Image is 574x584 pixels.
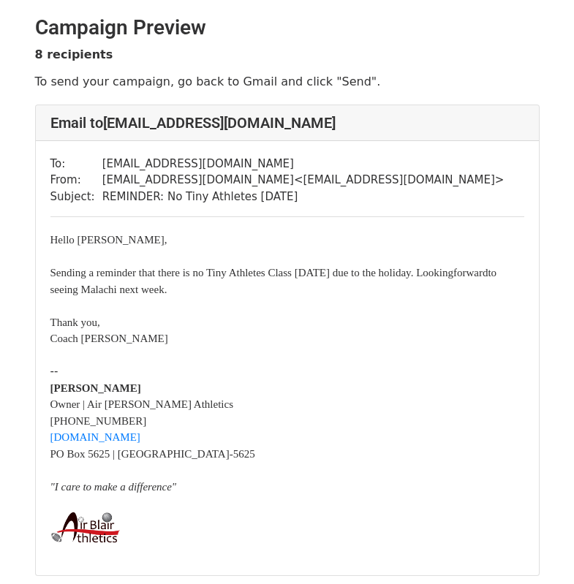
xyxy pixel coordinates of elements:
span: forward [453,267,488,278]
font: Hello [PERSON_NAME], [50,234,167,246]
td: To: [50,156,102,172]
font: Thank you, Coach [PERSON_NAME] [50,316,168,345]
td: [EMAIL_ADDRESS][DOMAIN_NAME] < [EMAIL_ADDRESS][DOMAIN_NAME] > [102,172,505,189]
p: To send your campaign, go back to Gmail and click "Send". [35,74,540,89]
a: [DOMAIN_NAME] [50,431,140,443]
span: -- [50,365,58,378]
td: Subject: [50,189,102,205]
td: [EMAIL_ADDRESS][DOMAIN_NAME] [102,156,505,172]
font: Sending a reminder that there is no Tiny Athletes Class [DATE] due to the holiday. Looking to see... [50,267,497,295]
font: Owner | Air [PERSON_NAME] Athletics [PHONE_NUMBER] [50,382,234,444]
font: "I care to make a difference" [50,481,177,493]
strong: 8 recipients [35,48,113,61]
td: From: [50,172,102,189]
font: PO Box 5625 | [GEOGRAPHIC_DATA]-5625 [50,448,255,460]
h2: Campaign Preview [35,15,540,40]
h4: Email to [EMAIL_ADDRESS][DOMAIN_NAME] [50,114,524,132]
td: REMINDER: No Tiny Athletes [DATE] [102,189,505,205]
b: [PERSON_NAME] [50,382,141,394]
